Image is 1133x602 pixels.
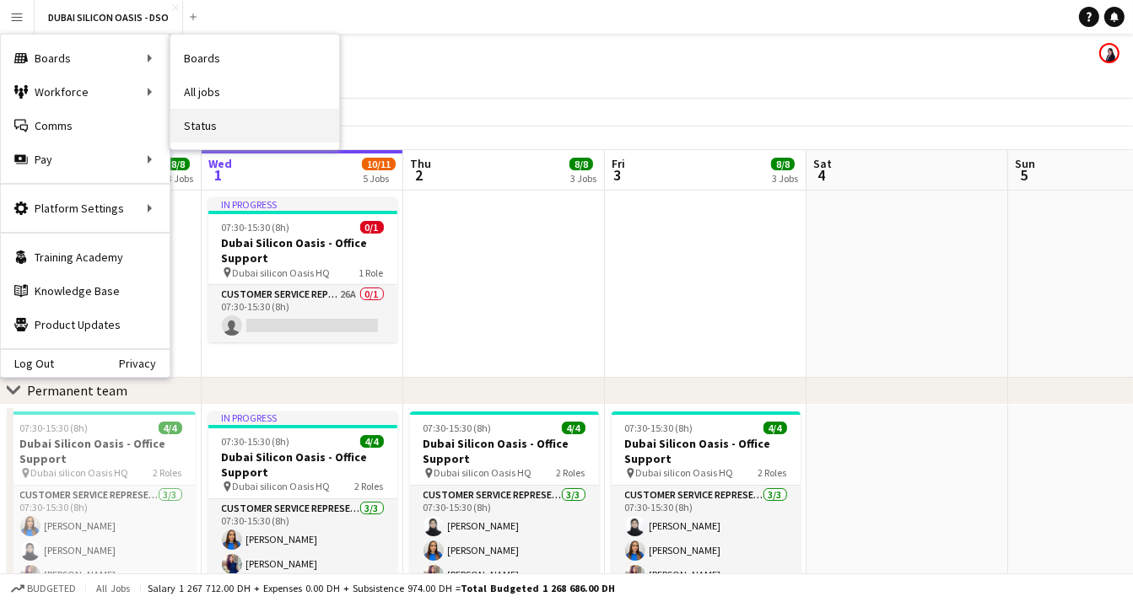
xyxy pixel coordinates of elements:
[208,449,397,480] h3: Dubai Silicon Oasis - Office Support
[410,436,599,466] h3: Dubai Silicon Oasis - Office Support
[206,165,232,185] span: 1
[763,422,787,434] span: 4/4
[208,197,397,342] app-job-card: In progress07:30-15:30 (8h)0/1Dubai Silicon Oasis - Office Support Dubai silicon Oasis HQ1 RoleCu...
[771,158,795,170] span: 8/8
[233,266,331,279] span: Dubai silicon Oasis HQ
[557,466,585,479] span: 2 Roles
[1,274,170,308] a: Knowledge Base
[569,158,593,170] span: 8/8
[360,435,384,448] span: 4/4
[636,466,734,479] span: Dubai silicon Oasis HQ
[7,436,196,466] h3: Dubai Silicon Oasis - Office Support
[93,582,133,594] span: All jobs
[609,165,625,185] span: 3
[612,436,801,466] h3: Dubai Silicon Oasis - Office Support
[1,308,170,341] a: Product Updates
[562,422,585,434] span: 4/4
[424,422,492,434] span: 07:30-15:30 (8h)
[170,41,339,75] a: Boards
[222,435,290,448] span: 07:30-15:30 (8h)
[1012,165,1035,185] span: 5
[1,75,170,109] div: Workforce
[410,486,599,592] app-card-role: Customer Service Representative3/307:30-15:30 (8h)[PERSON_NAME][PERSON_NAME][PERSON_NAME]
[208,285,397,342] app-card-role: Customer Service Representative26A0/107:30-15:30 (8h)
[233,480,331,492] span: Dubai silicon Oasis HQ
[222,221,290,234] span: 07:30-15:30 (8h)
[1,109,170,142] a: Comms
[208,235,397,266] h3: Dubai Silicon Oasis - Office Support
[360,221,384,234] span: 0/1
[27,583,76,594] span: Budgeted
[612,156,625,171] span: Fri
[1,240,170,274] a: Training Academy
[772,172,798,185] div: 3 Jobs
[1,41,170,75] div: Boards
[159,422,182,434] span: 4/4
[461,582,615,594] span: Total Budgeted 1 268 686.00 DH
[208,197,397,211] div: In progress
[811,165,832,185] span: 4
[758,466,787,479] span: 2 Roles
[1,191,170,225] div: Platform Settings
[8,579,78,598] button: Budgeted
[355,480,384,492] span: 2 Roles
[362,158,396,170] span: 10/11
[119,357,170,370] a: Privacy
[154,466,182,479] span: 2 Roles
[7,486,196,592] app-card-role: Customer Service Representative3/307:30-15:30 (8h)[PERSON_NAME][PERSON_NAME][PERSON_NAME]
[208,156,232,171] span: Wed
[625,422,693,434] span: 07:30-15:30 (8h)
[20,422,89,434] span: 07:30-15:30 (8h)
[170,109,339,142] a: Status
[167,172,193,185] div: 3 Jobs
[407,165,431,185] span: 2
[1,357,54,370] a: Log Out
[208,411,397,425] div: In progress
[813,156,832,171] span: Sat
[363,172,395,185] div: 5 Jobs
[1099,43,1120,63] app-user-avatar: Sarah Wannous
[612,486,801,592] app-card-role: Customer Service Representative3/307:30-15:30 (8h)[PERSON_NAME][PERSON_NAME][PERSON_NAME]
[570,172,596,185] div: 3 Jobs
[27,382,127,399] div: Permanent team
[1015,156,1035,171] span: Sun
[434,466,532,479] span: Dubai silicon Oasis HQ
[35,1,183,34] button: DUBAI SILICON OASIS - DSO
[31,466,129,479] span: Dubai silicon Oasis HQ
[359,266,384,279] span: 1 Role
[148,582,615,594] div: Salary 1 267 712.00 DH + Expenses 0.00 DH + Subsistence 974.00 DH =
[166,158,190,170] span: 8/8
[170,75,339,109] a: All jobs
[410,156,431,171] span: Thu
[1,142,170,176] div: Pay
